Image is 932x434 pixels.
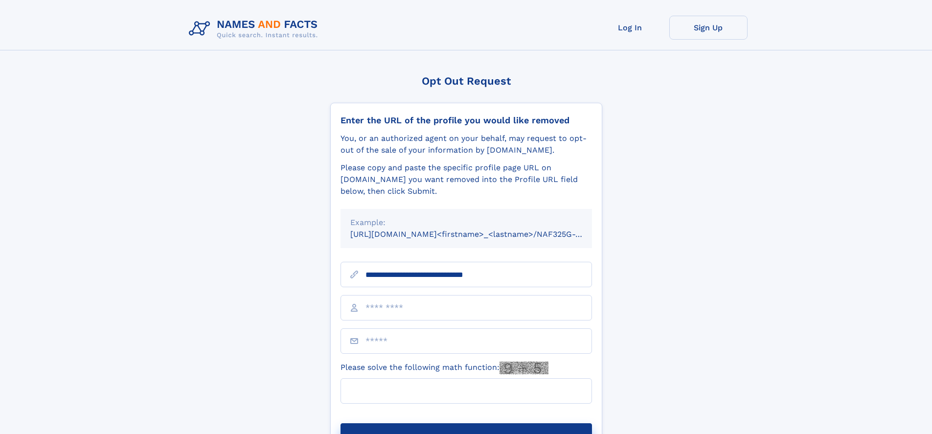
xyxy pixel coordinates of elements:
div: Enter the URL of the profile you would like removed [341,115,592,126]
label: Please solve the following math function: [341,362,548,374]
div: Example: [350,217,582,228]
a: Log In [591,16,669,40]
a: Sign Up [669,16,748,40]
div: Please copy and paste the specific profile page URL on [DOMAIN_NAME] you want removed into the Pr... [341,162,592,197]
small: [URL][DOMAIN_NAME]<firstname>_<lastname>/NAF325G-xxxxxxxx [350,229,611,239]
div: You, or an authorized agent on your behalf, may request to opt-out of the sale of your informatio... [341,133,592,156]
div: Opt Out Request [330,75,602,87]
img: Logo Names and Facts [185,16,326,42]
